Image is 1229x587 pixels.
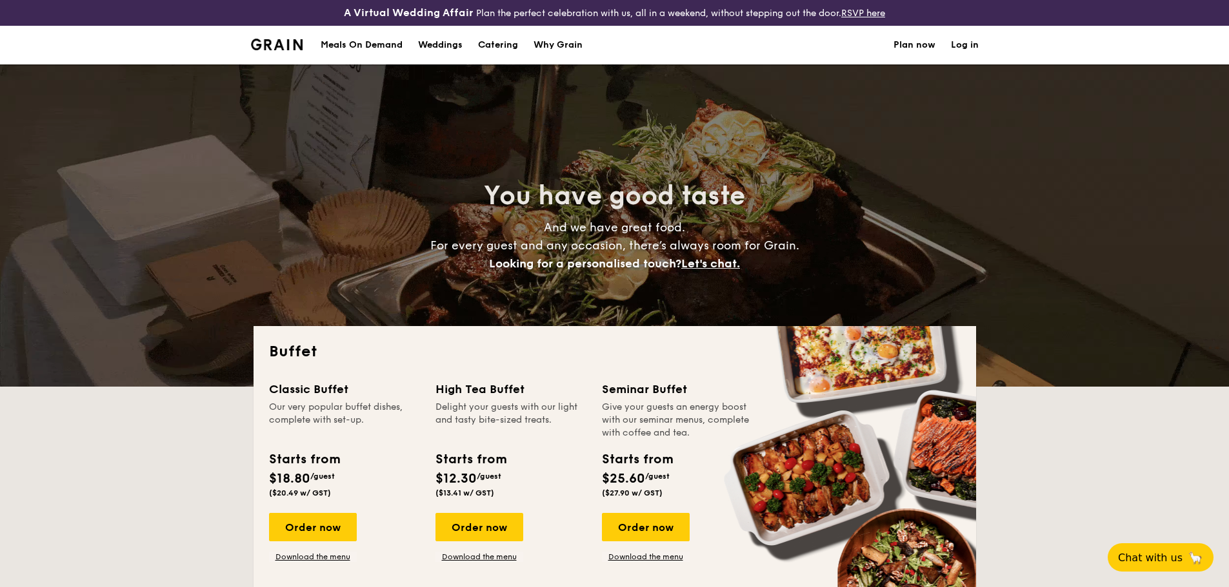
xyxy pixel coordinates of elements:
div: Starts from [602,450,672,469]
span: $25.60 [602,471,645,486]
span: /guest [477,472,501,481]
a: RSVP here [841,8,885,19]
div: Classic Buffet [269,380,420,398]
span: /guest [310,472,335,481]
span: $12.30 [435,471,477,486]
a: Weddings [410,26,470,64]
div: Delight your guests with our light and tasty bite-sized treats. [435,401,586,439]
div: Order now [269,513,357,541]
div: Our very popular buffet dishes, complete with set-up. [269,401,420,439]
span: Chat with us [1118,552,1183,564]
div: Starts from [435,450,506,469]
div: Why Grain [534,26,583,64]
div: Plan the perfect celebration with us, all in a weekend, without stepping out the door. [243,5,986,21]
div: Order now [435,513,523,541]
button: Chat with us🦙 [1108,543,1214,572]
div: Starts from [269,450,339,469]
span: 🦙 [1188,550,1203,565]
div: High Tea Buffet [435,380,586,398]
img: Grain [251,39,303,50]
span: And we have great food. For every guest and any occasion, there’s always room for Grain. [430,220,799,271]
span: /guest [645,472,670,481]
span: Let's chat. [681,256,740,271]
div: Meals On Demand [321,26,403,64]
a: Catering [470,26,526,64]
div: Weddings [418,26,463,64]
div: Order now [602,513,690,541]
span: ($13.41 w/ GST) [435,488,494,497]
div: Seminar Buffet [602,380,753,398]
div: Give your guests an energy boost with our seminar menus, complete with coffee and tea. [602,401,753,439]
a: Log in [951,26,979,64]
span: Looking for a personalised touch? [489,256,681,271]
a: Download the menu [269,552,357,562]
h2: Buffet [269,342,961,362]
a: Plan now [894,26,935,64]
h4: A Virtual Wedding Affair [344,5,474,21]
a: Meals On Demand [313,26,410,64]
span: $18.80 [269,471,310,486]
a: Download the menu [602,552,690,562]
a: Logotype [251,39,303,50]
a: Download the menu [435,552,523,562]
a: Why Grain [526,26,590,64]
span: You have good taste [484,180,745,211]
span: ($20.49 w/ GST) [269,488,331,497]
span: ($27.90 w/ GST) [602,488,663,497]
h1: Catering [478,26,518,64]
